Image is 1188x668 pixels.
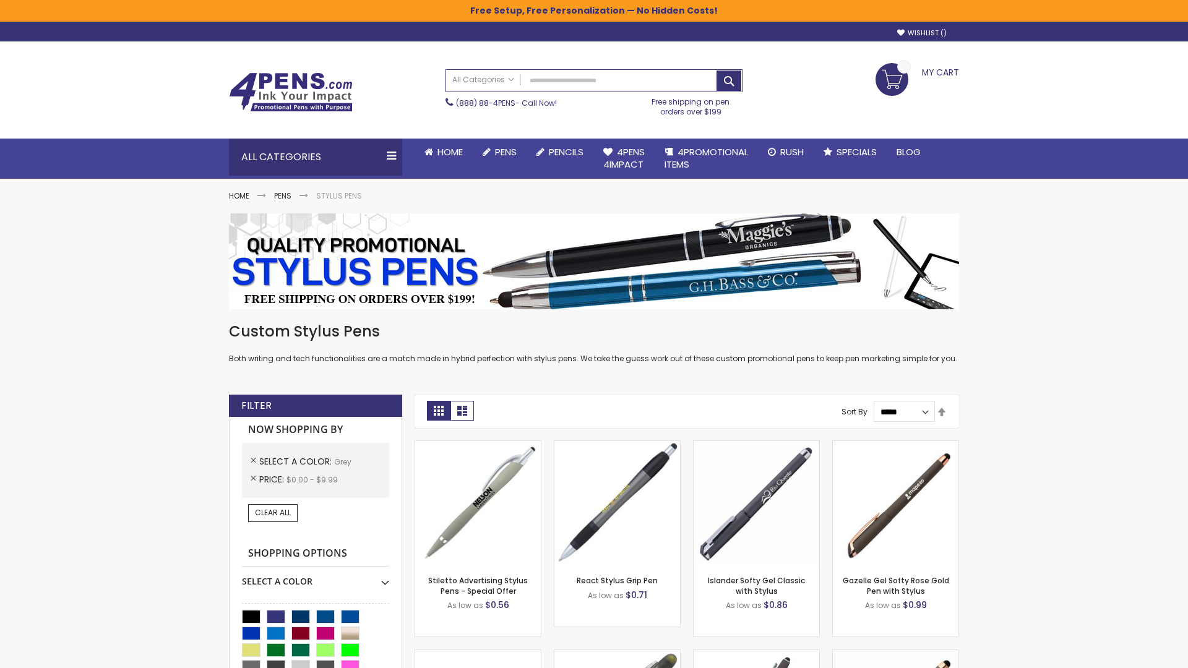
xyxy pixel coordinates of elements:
span: 4PROMOTIONAL ITEMS [665,145,748,171]
a: Islander Softy Gel Classic with Stylus-Grey [694,440,819,451]
a: Stiletto Advertising Stylus Pens - Special Offer [428,575,528,596]
img: Stiletto Advertising Stylus Pens-Grey [415,441,541,567]
img: React Stylus Grip Pen-Grey [554,441,680,567]
h1: Custom Stylus Pens [229,322,959,341]
span: As low as [588,590,624,601]
img: Gazelle Gel Softy Rose Gold Pen with Stylus-Grey [833,441,958,567]
img: Stylus Pens [229,213,959,309]
span: As low as [865,600,901,610]
a: Home [415,139,473,166]
span: Home [437,145,463,158]
a: (888) 88-4PENS [456,98,515,108]
span: $0.56 [485,599,509,611]
a: All Categories [446,70,520,90]
div: All Categories [229,139,402,176]
div: Select A Color [242,567,389,588]
span: Clear All [255,507,291,518]
strong: Grid [427,401,450,421]
a: Gazelle Gel Softy Rose Gold Pen with Stylus [843,575,949,596]
img: 4Pens Custom Pens and Promotional Products [229,72,353,112]
span: Select A Color [259,455,334,468]
span: $0.71 [626,589,647,601]
a: Islander Softy Rose Gold Gel Pen with Stylus-Grey [833,649,958,660]
a: Specials [814,139,887,166]
a: Wishlist [897,28,947,38]
label: Sort By [841,406,867,417]
span: - Call Now! [456,98,557,108]
img: Islander Softy Gel Classic with Stylus-Grey [694,441,819,567]
span: Blog [897,145,921,158]
span: As low as [447,600,483,610]
a: Pencils [527,139,593,166]
a: Islander Softy Gel Classic with Stylus [708,575,805,596]
span: As low as [726,600,762,610]
strong: Shopping Options [242,541,389,567]
a: Gazelle Gel Softy Rose Gold Pen with Stylus-Grey [833,440,958,451]
span: Pens [495,145,517,158]
div: Both writing and tech functionalities are a match made in hybrid perfection with stylus pens. We ... [229,322,959,364]
span: $0.86 [764,599,788,611]
span: $0.00 - $9.99 [286,474,338,485]
a: Cyber Stylus 0.7mm Fine Point Gel Grip Pen-Grey [415,649,541,660]
a: 4Pens4impact [593,139,655,179]
strong: Filter [241,399,272,413]
span: Specials [837,145,877,158]
a: Clear All [248,504,298,521]
span: 4Pens 4impact [603,145,645,171]
a: 4PROMOTIONALITEMS [655,139,758,179]
a: Pens [473,139,527,166]
a: Pens [274,191,291,201]
span: Grey [334,456,351,467]
span: Pencils [549,145,583,158]
a: Home [229,191,249,201]
span: $0.99 [903,599,927,611]
a: React Stylus Grip Pen [577,575,658,586]
strong: Stylus Pens [316,191,362,201]
strong: Now Shopping by [242,417,389,443]
a: React Stylus Grip Pen-Grey [554,440,680,451]
span: All Categories [452,75,514,85]
div: Free shipping on pen orders over $199 [639,92,743,117]
span: Rush [780,145,804,158]
a: Rush [758,139,814,166]
a: Blog [887,139,931,166]
span: Price [259,473,286,486]
a: Stiletto Advertising Stylus Pens-Grey [415,440,541,451]
a: Custom Soft Touch® Metal Pens with Stylus-Grey [694,649,819,660]
a: Souvenir® Jalan Highlighter Stylus Pen Combo-Grey [554,649,680,660]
